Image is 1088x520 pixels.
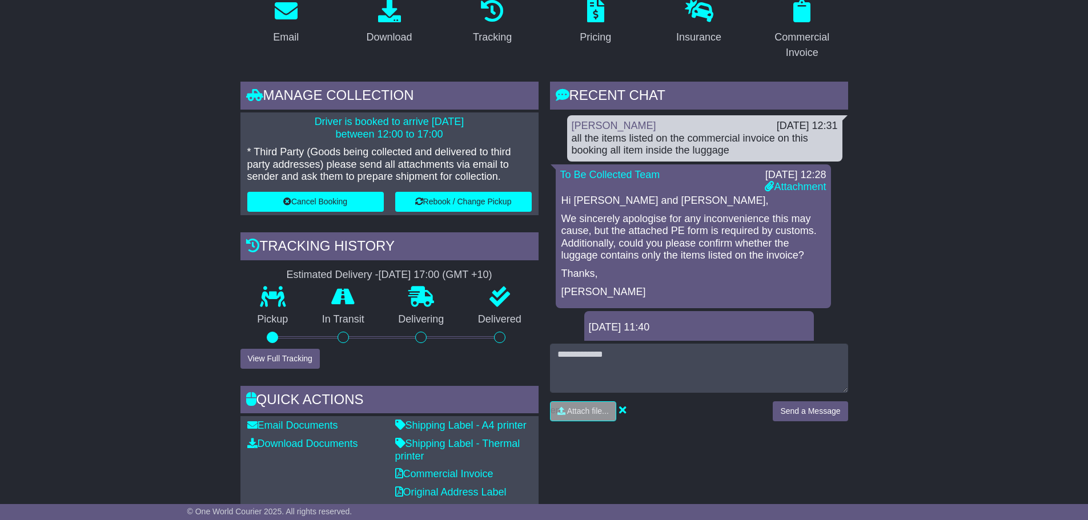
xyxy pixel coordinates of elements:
div: all the items listed on the commercial invoice on this booking all item inside the luggage [572,132,838,157]
p: In Transit [305,313,382,326]
a: Shipping Label - A4 printer [395,420,527,431]
span: © One World Courier 2025. All rights reserved. [187,507,352,516]
a: Attachment [765,181,826,192]
div: Tracking [473,30,512,45]
div: RECENT CHAT [550,82,848,112]
div: Pricing [580,30,611,45]
div: [DATE] 12:28 [765,169,826,182]
a: Shipping Label - Thermal printer [395,438,520,462]
p: Hi [PERSON_NAME] and [PERSON_NAME], [561,195,825,207]
div: Estimated Delivery - [240,269,539,281]
p: [PERSON_NAME] [561,286,825,299]
p: Driver is booked to arrive [DATE] between 12:00 to 17:00 [247,116,532,140]
p: Thanks, [561,268,825,280]
button: View Full Tracking [240,349,320,369]
div: Insurance [676,30,721,45]
div: [DATE] 17:00 (GMT +10) [379,269,492,281]
div: Email [273,30,299,45]
button: Cancel Booking [247,192,384,212]
p: * Third Party (Goods being collected and delivered to third party addresses) please send all atta... [247,146,532,183]
a: [PERSON_NAME] [572,120,656,131]
a: Email Documents [247,420,338,431]
p: Delivering [382,313,461,326]
a: Download Documents [247,438,358,449]
p: Proof of ownership have been sent to the courier including the customer's message. We're waiting ... [590,340,808,377]
div: Quick Actions [240,386,539,417]
div: [DATE] 11:40 [589,321,809,334]
p: Pickup [240,313,306,326]
a: To Be Collected Team [560,169,660,180]
div: Tracking history [240,232,539,263]
div: Manage collection [240,82,539,112]
a: Original Address Label [395,486,507,498]
div: Commercial Invoice [764,30,841,61]
a: Commercial Invoice [395,468,493,479]
p: We sincerely apologise for any inconvenience this may cause, but the attached PE form is required... [561,213,825,262]
div: [DATE] 12:31 [777,120,838,132]
button: Rebook / Change Pickup [395,192,532,212]
p: Delivered [461,313,539,326]
div: Download [366,30,412,45]
button: Send a Message [773,401,848,421]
